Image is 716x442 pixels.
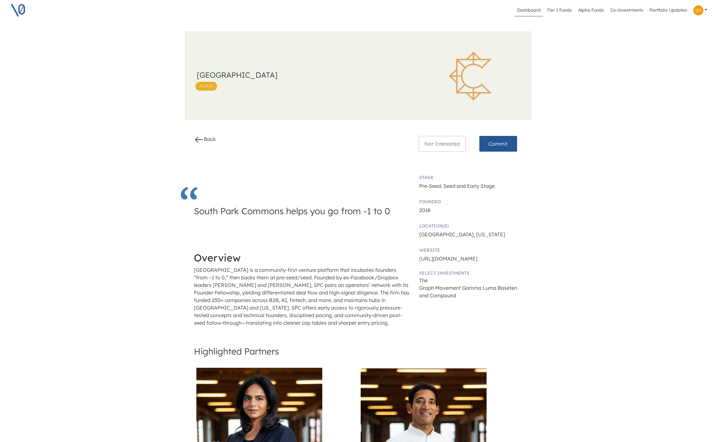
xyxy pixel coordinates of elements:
[419,223,522,229] div: Location(s)
[194,347,522,356] h3: Highlighted Partners
[608,4,646,16] a: Co-investments
[419,207,430,213] span: 2018
[462,285,482,291] span: Gamma
[419,277,434,291] span: The Graph
[194,252,410,264] h2: Overview
[647,4,690,16] a: Portfolio Updates
[194,206,395,232] h3: South Park Commons helps you go from -1 to 0
[419,183,495,189] span: Pre-Seed, Seed and Early Stage
[194,266,410,327] p: [GEOGRAPHIC_DATA] is a community-first venture platform that incubates founders “from −1 to 0,” t...
[194,136,216,142] a: Back
[426,37,521,115] img: South Park Commons
[10,3,26,18] img: V0 logo
[693,5,703,15] img: Profile
[419,136,466,152] button: Not Interested
[419,247,522,254] div: Website
[483,285,496,291] span: Luma
[419,255,477,262] a: [URL][DOMAIN_NAME]
[419,199,522,205] div: Founded
[419,174,522,181] div: Stage
[515,4,543,16] a: Dashboard
[576,4,606,16] a: Alpha Funds
[435,285,461,291] span: Movement
[544,4,574,16] a: Tier 1 Funds
[197,70,411,80] h3: [GEOGRAPHIC_DATA]
[195,82,217,91] span: Alpha
[479,136,517,152] button: Commit
[419,270,522,277] div: Select Investments
[419,231,505,238] span: [GEOGRAPHIC_DATA], [US_STATE]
